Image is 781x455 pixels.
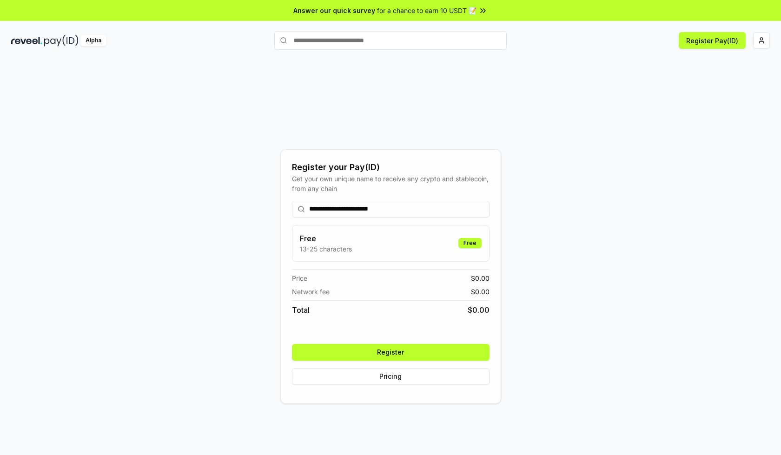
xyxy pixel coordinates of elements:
span: Answer our quick survey [293,6,375,15]
span: Network fee [292,287,330,297]
div: Register your Pay(ID) [292,161,490,174]
span: $ 0.00 [471,273,490,283]
p: 13-25 characters [300,244,352,254]
span: Total [292,304,310,316]
h3: Free [300,233,352,244]
span: for a chance to earn 10 USDT 📝 [377,6,477,15]
img: pay_id [44,35,79,46]
div: Alpha [80,35,106,46]
div: Free [458,238,482,248]
button: Register Pay(ID) [679,32,746,49]
span: $ 0.00 [468,304,490,316]
span: Price [292,273,307,283]
button: Register [292,344,490,361]
div: Get your own unique name to receive any crypto and stablecoin, from any chain [292,174,490,193]
button: Pricing [292,368,490,385]
img: reveel_dark [11,35,42,46]
span: $ 0.00 [471,287,490,297]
